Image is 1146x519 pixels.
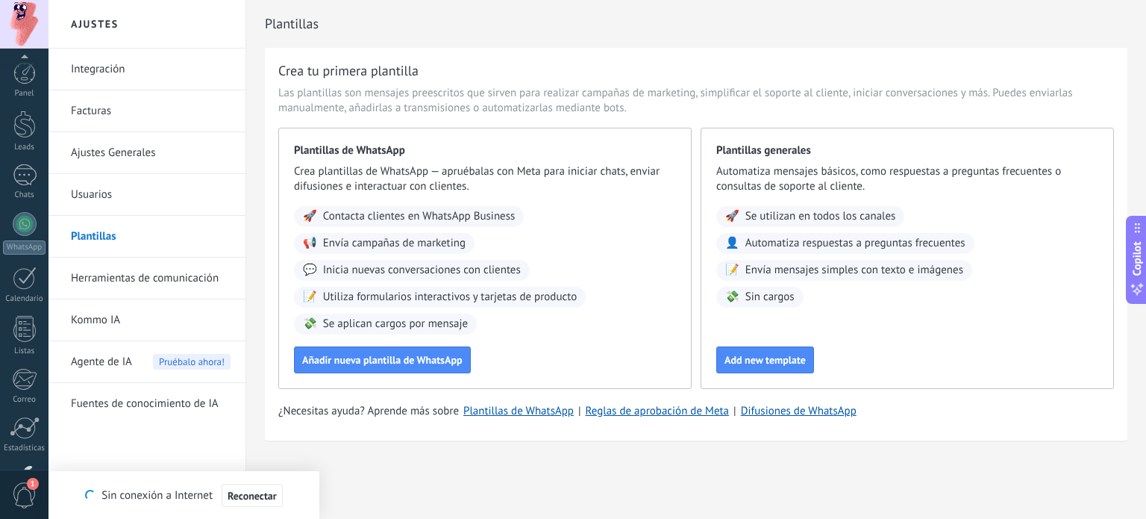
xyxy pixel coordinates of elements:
span: Inicia nuevas conversaciones con clientes [323,263,521,278]
div: WhatsApp [3,240,46,255]
a: Plantillas [71,216,231,258]
div: Leads [3,143,46,152]
div: Calendario [3,294,46,304]
li: Agente de IA [48,341,245,383]
a: Agente de IAPruébalo ahora! [71,341,231,383]
h2: Plantillas [265,9,1127,39]
span: ¿Necesitas ayuda? Aprende más sobre [278,404,459,419]
span: Añadir nueva plantilla de WhatsApp [302,355,463,365]
span: 📢 [303,236,317,251]
li: Kommo IA [48,299,245,341]
span: 1 [27,478,39,490]
div: Estadísticas [3,444,46,453]
span: 💸 [303,317,317,332]
span: Envía mensajes simples con texto e imágenes [745,263,963,278]
span: Envía campañas de marketing [323,236,466,251]
span: 📝 [725,263,739,278]
a: Difusiones de WhatsApp [741,404,857,418]
span: 💸 [725,290,739,305]
a: Ajustes Generales [71,132,231,174]
span: Se utilizan en todos los canales [745,209,896,224]
span: Agente de IA [71,341,132,383]
span: Utiliza formularios interactivos y tarjetas de producto [323,290,577,305]
span: 🚀 [303,209,317,224]
span: Automatiza respuestas a preguntas frecuentes [745,236,965,251]
span: Add new template [724,355,806,365]
a: Integración [71,49,231,90]
a: Herramientas de comunicación [71,258,231,299]
button: Add new template [716,346,814,373]
div: | | [278,404,1114,419]
a: Reglas de aprobación de Meta [586,404,730,418]
span: Sin cargos [745,290,795,305]
li: Integración [48,49,245,90]
a: Kommo IA [71,299,231,341]
li: Facturas [48,90,245,132]
li: Plantillas [48,216,245,258]
span: 📝 [303,290,317,305]
li: Herramientas de comunicación [48,258,245,299]
a: Facturas [71,90,231,132]
span: Reconectar [228,491,277,501]
span: Las plantillas son mensajes preescritos que sirven para realizar campañas de marketing, simplific... [278,86,1114,116]
a: Fuentes de conocimiento de IA [71,383,231,425]
button: Añadir nueva plantilla de WhatsApp [294,346,471,373]
div: Sin conexión a Internet [85,483,282,508]
div: Panel [3,89,46,99]
span: Automatiza mensajes básicos, como respuestas a preguntas frecuentes o consultas de soporte al cli... [716,164,1098,194]
button: Reconectar [222,484,283,508]
span: 🚀 [725,209,739,224]
span: Pruébalo ahora! [153,354,231,370]
div: Correo [3,395,46,405]
span: Copilot [1130,241,1145,276]
span: Contacta clientes en WhatsApp Business [323,209,516,224]
span: Crea plantillas de WhatsApp — apruébalas con Meta para iniciar chats, enviar difusiones e interac... [294,164,676,194]
a: Usuarios [71,174,231,216]
span: 👤 [725,236,739,251]
h3: Crea tu primera plantilla [278,61,419,80]
a: Plantillas de WhatsApp [463,404,574,418]
li: Ajustes Generales [48,132,245,174]
li: Fuentes de conocimiento de IA [48,383,245,424]
span: Plantillas de WhatsApp [294,143,676,158]
span: Se aplican cargos por mensaje [323,317,468,332]
span: Plantillas generales [716,143,1098,158]
div: Chats [3,190,46,200]
li: Usuarios [48,174,245,216]
div: Listas [3,346,46,356]
span: 💬 [303,263,317,278]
